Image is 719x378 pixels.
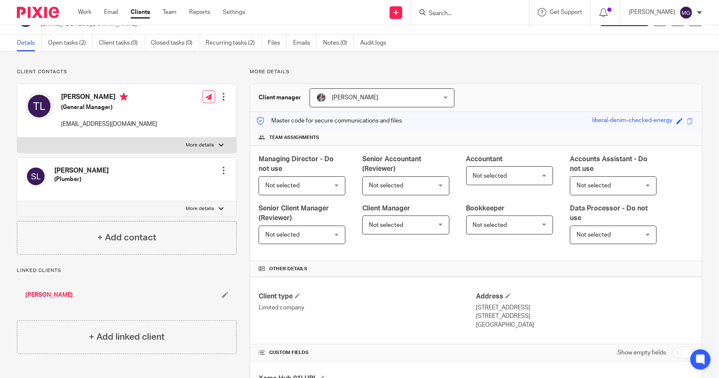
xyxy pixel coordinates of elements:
[61,103,157,112] h5: (General Manager)
[473,173,507,179] span: Not selected
[186,142,214,149] p: More details
[323,35,354,51] a: Notes (0)
[17,35,42,51] a: Details
[206,35,262,51] a: Recurring tasks (2)
[476,303,693,312] p: [STREET_ADDRESS]
[316,93,326,103] img: -%20%20-%20studio@ingrained.co.uk%20for%20%20-20220223%20at%20101413%20-%201W1A2026.jpg
[54,175,109,184] h5: (Plumber)
[131,8,150,16] a: Clients
[466,205,505,212] span: Bookkeeper
[592,116,672,126] div: liberal-denim-checked-energy
[570,156,647,172] span: Accounts Assistant - Do not use
[362,156,421,172] span: Senior Accountant (Reviewer)
[25,291,73,299] a: [PERSON_NAME]
[473,222,507,228] span: Not selected
[476,321,693,329] p: [GEOGRAPHIC_DATA]
[360,35,393,51] a: Audit logs
[151,35,199,51] a: Closed tasks (0)
[629,8,675,16] p: [PERSON_NAME]
[476,292,693,301] h4: Address
[223,8,245,16] a: Settings
[163,8,176,16] a: Team
[120,93,128,101] i: Primary
[250,69,702,75] p: More details
[259,205,329,221] span: Senior Client Manager (Reviewer)
[259,303,476,312] p: Limited company
[17,7,59,18] img: Pixie
[476,312,693,320] p: [STREET_ADDRESS]
[99,35,144,51] a: Client tasks (0)
[577,183,611,189] span: Not selected
[61,93,157,103] h4: [PERSON_NAME]
[17,267,237,274] p: Linked clients
[332,95,378,101] span: [PERSON_NAME]
[269,134,319,141] span: Team assignments
[265,232,299,238] span: Not selected
[362,205,410,212] span: Client Manager
[269,266,307,272] span: Other details
[259,292,476,301] h4: Client type
[428,10,504,18] input: Search
[104,8,118,16] a: Email
[48,35,93,51] a: Open tasks (2)
[268,35,287,51] a: Files
[189,8,210,16] a: Reports
[54,166,109,175] h4: [PERSON_NAME]
[617,349,666,357] label: Show empty fields
[186,205,214,212] p: More details
[257,117,402,125] p: Master code for secure communications and files
[466,156,503,162] span: Accountant
[26,166,46,186] img: svg%3E
[259,156,334,172] span: Managing Director - Do not use
[570,205,648,221] span: Data Processor - Do not use
[89,330,165,343] h4: + Add linked client
[26,93,53,120] img: svg%3E
[679,6,693,19] img: svg%3E
[369,222,403,228] span: Not selected
[550,9,582,15] span: Get Support
[259,93,301,102] h3: Client manager
[17,69,237,75] p: Client contacts
[259,349,476,356] h4: CUSTOM FIELDS
[293,35,317,51] a: Emails
[61,120,157,128] p: [EMAIL_ADDRESS][DOMAIN_NAME]
[97,231,156,244] h4: + Add contact
[577,232,611,238] span: Not selected
[78,8,91,16] a: Work
[369,183,403,189] span: Not selected
[265,183,299,189] span: Not selected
